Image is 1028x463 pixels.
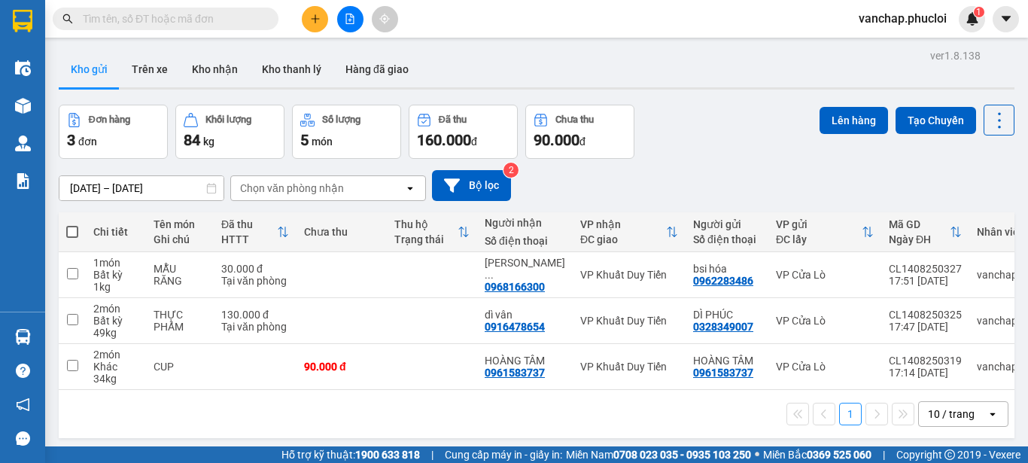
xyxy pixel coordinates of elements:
[312,136,333,148] span: món
[693,355,761,367] div: HOÀNG TÂM
[221,309,289,321] div: 130.000 đ
[693,218,761,230] div: Người gửi
[471,136,477,148] span: đ
[580,218,666,230] div: VP nhận
[221,233,277,245] div: HTTT
[525,105,634,159] button: Chưa thu90.000đ
[13,10,32,32] img: logo-vxr
[304,226,379,238] div: Chưa thu
[889,309,962,321] div: CL1408250325
[93,327,138,339] div: 49 kg
[693,321,753,333] div: 0328349007
[839,403,862,425] button: 1
[889,321,962,333] div: 17:47 [DATE]
[93,226,138,238] div: Chi tiết
[889,233,950,245] div: Ngày ĐH
[944,449,955,460] span: copyright
[240,181,344,196] div: Chọn văn phòng nhận
[776,233,862,245] div: ĐC lấy
[445,446,562,463] span: Cung cấp máy in - giấy in:
[184,131,200,149] span: 84
[776,361,874,373] div: VP Cửa Lò
[214,212,297,252] th: Toggle SortBy
[250,51,333,87] button: Kho thanh lý
[485,217,565,229] div: Người nhận
[693,275,753,287] div: 0962283486
[820,107,888,134] button: Lên hàng
[16,364,30,378] span: question-circle
[59,51,120,87] button: Kho gửi
[355,449,420,461] strong: 1900 633 818
[15,98,31,114] img: warehouse-icon
[928,407,975,422] div: 10 / trang
[889,218,950,230] div: Mã GD
[175,105,284,159] button: Khối lượng84kg
[580,361,678,373] div: VP Khuất Duy Tiến
[304,361,379,373] div: 90.000 đ
[372,6,398,32] button: aim
[379,14,390,24] span: aim
[300,131,309,149] span: 5
[776,269,874,281] div: VP Cửa Lò
[154,218,206,230] div: Tên món
[889,367,962,379] div: 17:14 [DATE]
[417,131,471,149] span: 160.000
[889,263,962,275] div: CL1408250327
[333,51,421,87] button: Hàng đã giao
[966,12,979,26] img: icon-new-feature
[485,269,494,281] span: ...
[485,281,545,293] div: 0968166300
[976,7,981,17] span: 1
[409,105,518,159] button: Đã thu160.000đ
[89,114,130,125] div: Đơn hàng
[999,12,1013,26] span: caret-down
[579,136,585,148] span: đ
[807,449,871,461] strong: 0369 525 060
[120,51,180,87] button: Trên xe
[896,107,976,134] button: Tạo Chuyến
[485,355,565,367] div: HOÀNG TÂM
[345,14,355,24] span: file-add
[154,263,206,287] div: MẪU RĂNG
[693,263,761,275] div: bsi hóa
[205,114,251,125] div: Khối lượng
[503,163,519,178] sup: 2
[322,114,360,125] div: Số lượng
[889,355,962,367] div: CL1408250319
[566,446,751,463] span: Miền Nam
[154,361,206,373] div: CUP
[180,51,250,87] button: Kho nhận
[930,47,981,64] div: ver 1.8.138
[439,114,467,125] div: Đã thu
[93,361,138,373] div: Khác
[534,131,579,149] span: 90.000
[394,218,458,230] div: Thu hộ
[776,315,874,327] div: VP Cửa Lò
[485,367,545,379] div: 0961583737
[203,136,214,148] span: kg
[221,263,289,275] div: 30.000 đ
[292,105,401,159] button: Số lượng5món
[154,309,206,333] div: THỰC PHẨM
[387,212,477,252] th: Toggle SortBy
[431,446,433,463] span: |
[755,452,759,458] span: ⚪️
[580,315,678,327] div: VP Khuất Duy Tiến
[93,349,138,361] div: 2 món
[613,449,751,461] strong: 0708 023 035 - 0935 103 250
[693,309,761,321] div: DÌ PHÚC
[432,170,511,201] button: Bộ lọc
[15,329,31,345] img: warehouse-icon
[221,275,289,287] div: Tại văn phòng
[154,233,206,245] div: Ghi chú
[16,398,30,412] span: notification
[93,257,138,269] div: 1 món
[221,321,289,333] div: Tại văn phòng
[485,257,565,281] div: LABO VŨ GIA 2
[93,269,138,281] div: Bất kỳ
[974,7,984,17] sup: 1
[404,182,416,194] svg: open
[59,105,168,159] button: Đơn hàng3đơn
[485,321,545,333] div: 0916478654
[555,114,594,125] div: Chưa thu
